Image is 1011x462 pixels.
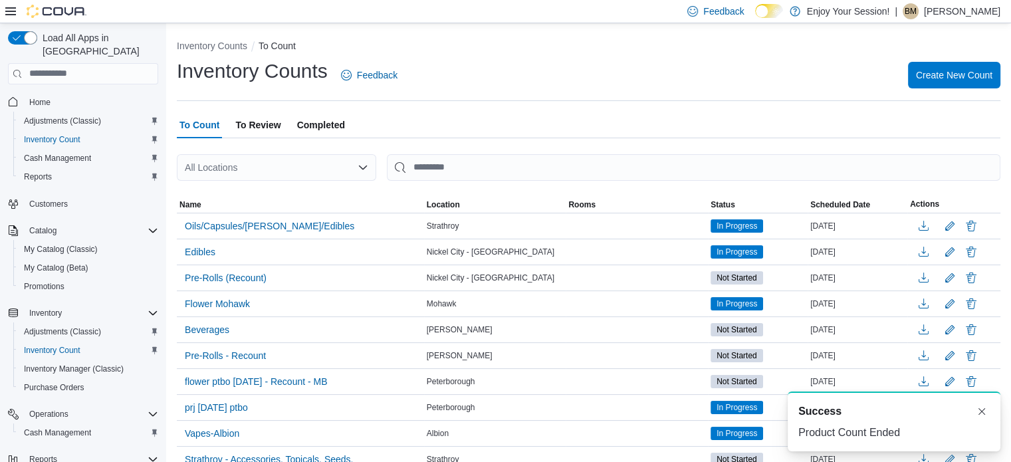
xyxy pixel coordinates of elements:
div: Notification [798,404,990,419]
span: Inventory Count [24,134,80,145]
span: In Progress [717,298,757,310]
a: Inventory Count [19,132,86,148]
a: Adjustments (Classic) [19,324,106,340]
span: Not Started [711,375,763,388]
div: [DATE] [808,348,907,364]
span: BM [905,3,917,19]
button: My Catalog (Beta) [13,259,164,277]
span: Success [798,404,842,419]
span: Purchase Orders [19,380,158,396]
span: Adjustments (Classic) [24,326,101,337]
span: Nickel City - [GEOGRAPHIC_DATA] [427,273,554,283]
span: My Catalog (Classic) [24,244,98,255]
a: Promotions [19,279,70,294]
button: Oils/Capsules/[PERSON_NAME]/Edibles [179,216,360,236]
button: Adjustments (Classic) [13,112,164,130]
span: Purchase Orders [24,382,84,393]
div: [DATE] [808,322,907,338]
button: Inventory [3,304,164,322]
button: Scheduled Date [808,197,907,213]
span: Pre-Rolls - Recount [185,349,266,362]
button: Cash Management [13,423,164,442]
button: Edit count details [942,268,958,288]
span: Load All Apps in [GEOGRAPHIC_DATA] [37,31,158,58]
span: Pre-Rolls (Recount) [185,271,267,285]
button: Edibles [179,242,221,262]
a: Cash Management [19,150,96,166]
button: Pre-Rolls - Recount [179,346,271,366]
a: Inventory Manager (Classic) [19,361,129,377]
span: Promotions [24,281,64,292]
button: Customers [3,194,164,213]
span: flower ptbo [DATE] - Recount - MB [185,375,327,388]
button: Operations [24,406,74,422]
button: Delete [963,218,979,234]
button: Pre-Rolls (Recount) [179,268,272,288]
button: Status [708,197,808,213]
span: Inventory Count [24,345,80,356]
a: Adjustments (Classic) [19,113,106,129]
p: [PERSON_NAME] [924,3,1000,19]
span: Inventory [29,308,62,318]
p: Enjoy Your Session! [807,3,890,19]
span: Dark Mode [755,18,756,19]
button: Delete [963,244,979,260]
button: Inventory Count [13,341,164,360]
div: [DATE] [808,270,907,286]
span: Strathroy [427,221,459,231]
button: Delete [963,374,979,390]
span: Edibles [185,245,215,259]
p: | [895,3,897,19]
button: Inventory Manager (Classic) [13,360,164,378]
span: Scheduled Date [810,199,870,210]
span: Status [711,199,735,210]
button: Dismiss toast [974,404,990,419]
button: Edit count details [942,216,958,236]
nav: An example of EuiBreadcrumbs [177,39,1000,55]
span: In Progress [711,245,763,259]
span: Catalog [24,223,158,239]
a: Cash Management [19,425,96,441]
span: Completed [297,112,345,138]
button: Flower Mohawk [179,294,255,314]
input: This is a search bar. After typing your query, hit enter to filter the results lower in the page. [387,154,1000,181]
button: Reports [13,168,164,186]
button: Edit count details [942,320,958,340]
span: Albion [427,428,449,439]
button: Home [3,92,164,112]
span: In Progress [717,220,757,232]
span: Beverages [185,323,229,336]
span: Rooms [568,199,596,210]
div: [DATE] [808,218,907,234]
span: Oils/Capsules/[PERSON_NAME]/Edibles [185,219,354,233]
button: Name [177,197,424,213]
span: Not Started [717,350,757,362]
a: Inventory Count [19,342,86,358]
span: In Progress [717,427,757,439]
div: Brendan Maitland [903,3,919,19]
span: In Progress [717,402,757,413]
span: [PERSON_NAME] [427,350,493,361]
span: Inventory Manager (Classic) [24,364,124,374]
button: Catalog [24,223,62,239]
button: Delete [963,322,979,338]
button: Vapes-Albion [179,423,245,443]
img: Cova [27,5,86,18]
button: Rooms [566,197,708,213]
a: Reports [19,169,57,185]
span: Inventory [24,305,158,321]
span: Not Started [717,272,757,284]
span: To Review [235,112,281,138]
span: Not Started [711,349,763,362]
span: In Progress [717,246,757,258]
span: Location [427,199,460,210]
span: Adjustments (Classic) [24,116,101,126]
span: Adjustments (Classic) [19,113,158,129]
span: Peterborough [427,402,475,413]
span: Operations [24,406,158,422]
span: Vapes-Albion [185,427,239,440]
span: Nickel City - [GEOGRAPHIC_DATA] [427,247,554,257]
span: Customers [24,195,158,212]
button: Edit count details [942,294,958,314]
span: In Progress [711,401,763,414]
